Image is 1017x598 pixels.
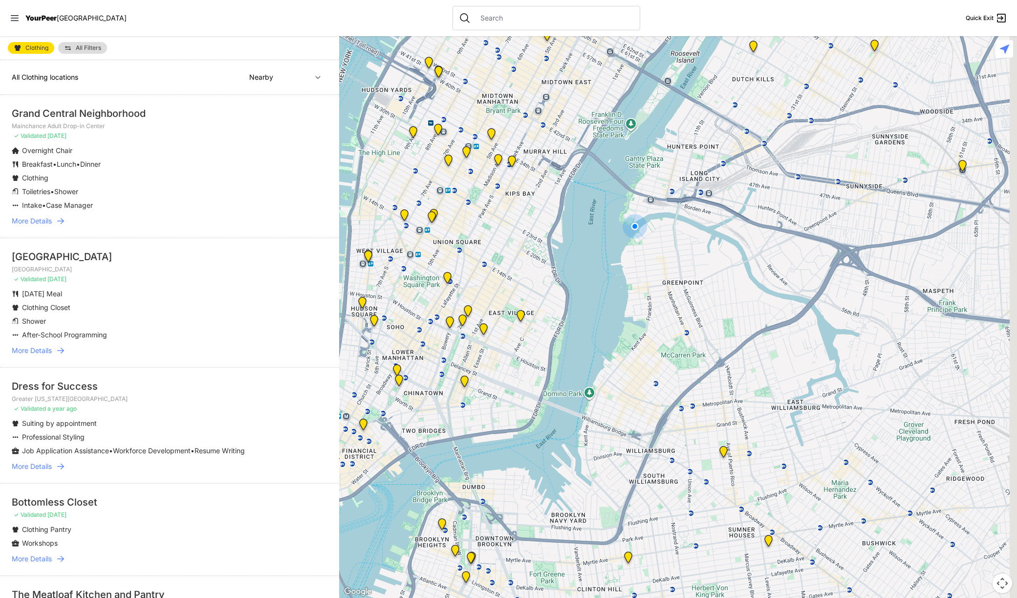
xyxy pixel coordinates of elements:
[25,14,57,22] span: YourPeer
[57,14,127,22] span: [GEOGRAPHIC_DATA]
[966,14,994,22] span: Quick Exit
[25,15,127,21] a: YourPeer[GEOGRAPHIC_DATA]
[8,42,54,54] a: Clothing
[25,45,48,51] span: Clothing
[58,42,107,54] a: All Filters
[966,12,1007,24] a: Quick Exit
[76,45,101,51] span: All Filters
[475,13,634,23] input: Search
